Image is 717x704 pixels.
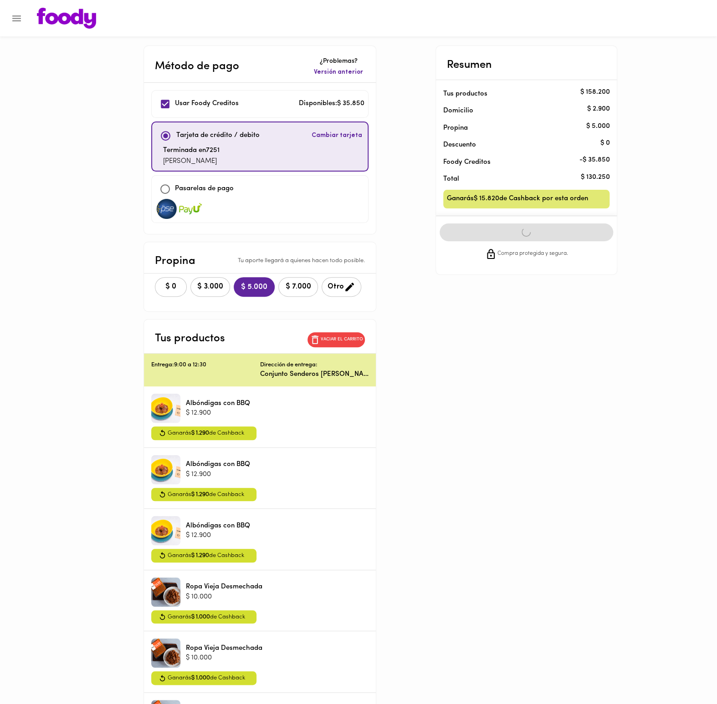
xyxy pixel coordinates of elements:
p: Terminada en 7251 [163,146,220,156]
span: Ganarás de Cashback [168,551,244,561]
span: $ 1.000 [191,675,210,681]
div: Albóndigas con BBQ [151,455,180,484]
span: Cambiar tarjeta [312,131,362,140]
p: Resumen [447,57,492,73]
p: Albóndigas con BBQ [186,460,250,469]
img: visa [179,199,202,219]
p: Total [443,174,595,184]
p: Ropa Vieja Desmechada [186,582,262,592]
button: $ 5.000 [234,277,275,297]
span: $ 5.000 [241,283,267,292]
button: Otro [322,277,361,297]
p: $ 12.900 [186,531,250,540]
span: $ 1.290 [191,430,209,436]
p: Ropa Vieja Desmechada [186,643,262,653]
button: Versión anterior [312,66,365,79]
p: Tus productos [443,89,595,99]
p: [PERSON_NAME] [163,157,220,167]
p: Tarjeta de crédito / debito [176,131,260,141]
p: Entrega: 9:00 a 12:30 [151,361,260,370]
p: Pasarelas de pago [175,184,234,194]
p: $ 12.900 [186,408,250,418]
span: Ganarás de Cashback [168,612,245,622]
p: Domicilio [443,106,473,116]
img: logo.png [37,8,96,29]
p: ¿Problemas? [312,57,365,66]
span: $ 7.000 [284,283,312,291]
p: Vaciar el carrito [321,336,363,343]
p: Tus productos [155,330,225,347]
p: - $ 35.850 [579,156,609,165]
img: visa [155,199,178,219]
span: $ 3.000 [196,283,224,291]
span: Otro [328,281,355,293]
button: Vaciar el carrito [307,332,365,347]
p: Dirección de entrega: [260,361,318,370]
span: Ganarás $ 15.820 de Cashback por esta orden [447,193,588,205]
p: $ 0 [600,138,609,148]
p: Albóndigas con BBQ [186,521,250,531]
p: Método de pago [155,58,239,75]
button: Cambiar tarjeta [310,126,364,146]
p: Propina [155,253,195,269]
p: $ 158.200 [580,87,609,97]
button: $ 7.000 [278,277,318,297]
p: $ 10.000 [186,653,262,663]
p: Albóndigas con BBQ [186,399,250,408]
span: $ 1.290 [191,491,209,497]
span: Compra protegida y segura. [497,249,568,258]
p: Disponibles: $ 35.850 [299,99,364,109]
p: Conjunto Senderos [PERSON_NAME] INT 3 APT 520 [260,370,369,379]
p: Descuento [443,140,476,150]
p: Tu aporte llegará a quienes hacen todo posible. [238,257,365,265]
p: $ 10.000 [186,592,262,602]
span: Ganarás de Cashback [168,490,244,500]
div: Ropa Vieja Desmechada [151,638,180,668]
span: $ 1.000 [191,614,210,620]
p: $ 130.250 [580,172,609,182]
span: $ 1.290 [191,552,209,558]
button: $ 0 [155,277,187,297]
div: Ropa Vieja Desmechada [151,577,180,607]
span: Ganarás de Cashback [168,673,245,683]
p: $ 5.000 [586,122,609,131]
button: $ 3.000 [190,277,230,297]
p: Foody Creditos [443,157,595,167]
div: Albóndigas con BBQ [151,516,180,545]
div: Albóndigas con BBQ [151,394,180,423]
p: $ 2.900 [587,104,609,114]
span: $ 0 [161,283,181,291]
span: Ganarás de Cashback [168,428,244,438]
button: Menu [5,7,28,30]
p: $ 12.900 [186,470,250,479]
p: Propina [443,123,595,133]
p: Usar Foody Creditos [175,99,239,109]
iframe: Messagebird Livechat Widget [664,651,708,695]
span: Versión anterior [314,68,363,77]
